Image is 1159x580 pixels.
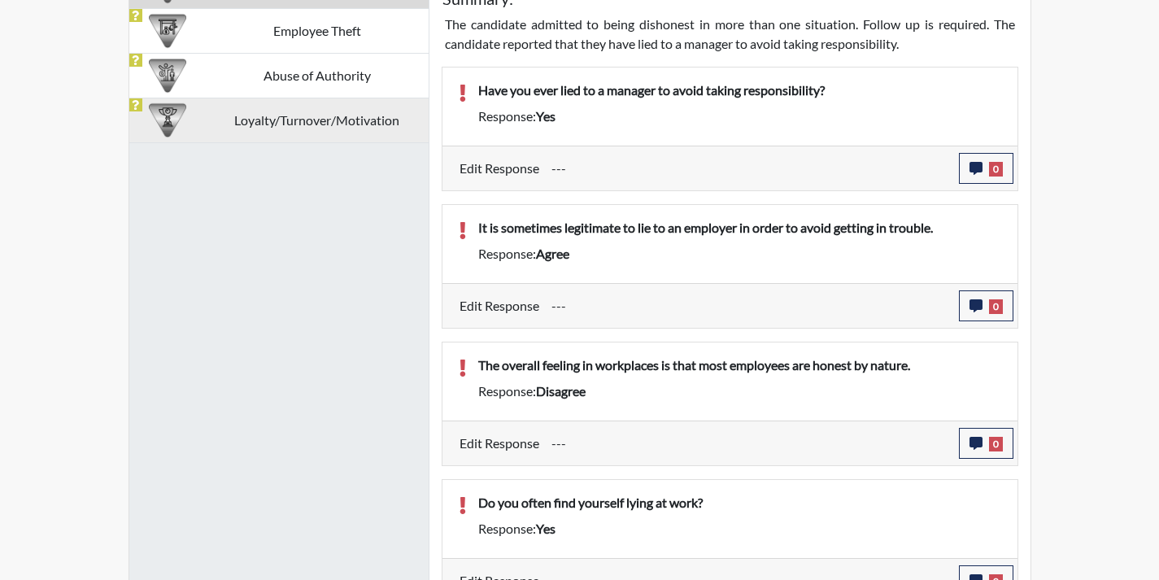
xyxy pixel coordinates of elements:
img: CATEGORY%20ICON-01.94e51fac.png [149,57,186,94]
p: Have you ever lied to a manager to avoid taking responsibility? [478,81,1001,100]
span: 0 [989,437,1003,451]
img: CATEGORY%20ICON-07.58b65e52.png [149,12,186,50]
button: 0 [959,290,1013,321]
div: Update the test taker's response, the change might impact the score [539,153,959,184]
img: CATEGORY%20ICON-17.40ef8247.png [149,102,186,139]
div: Response: [466,519,1013,539]
td: Abuse of Authority [206,53,429,98]
td: Loyalty/Turnover/Motivation [206,98,429,142]
p: The candidate admitted to being dishonest in more than one situation. Follow up is required. The ... [445,15,1015,54]
label: Edit Response [460,290,539,321]
div: Update the test taker's response, the change might impact the score [539,428,959,459]
p: It is sometimes legitimate to lie to an employer in order to avoid getting in trouble. [478,218,1001,238]
button: 0 [959,153,1013,184]
span: yes [536,521,556,536]
div: Response: [466,244,1013,264]
div: Response: [466,107,1013,126]
span: agree [536,246,569,261]
span: 0 [989,299,1003,314]
p: The overall feeling in workplaces is that most employees are honest by nature. [478,355,1001,375]
div: Update the test taker's response, the change might impact the score [539,290,959,321]
span: disagree [536,383,586,399]
button: 0 [959,428,1013,459]
label: Edit Response [460,153,539,184]
span: yes [536,108,556,124]
div: Response: [466,382,1013,401]
td: Employee Theft [206,8,429,53]
p: Do you often find yourself lying at work? [478,493,1001,512]
span: 0 [989,162,1003,177]
label: Edit Response [460,428,539,459]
